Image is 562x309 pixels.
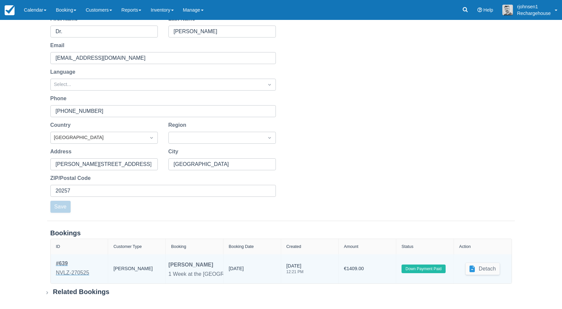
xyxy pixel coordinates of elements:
span: Dropdown icon [266,134,273,141]
p: Rechargehouse [517,10,551,17]
label: Language [50,68,78,76]
label: ZIP/Postal Code [50,174,94,182]
a: #639NVLZ-270525 [56,260,90,278]
label: Region [168,121,189,129]
div: [DATE] [229,265,244,275]
div: [PERSON_NAME] [113,260,160,278]
div: Status [402,244,413,249]
div: Select... [54,81,260,88]
div: Created [286,244,301,249]
img: A1 [502,5,513,15]
label: Email [50,41,67,49]
div: Action [459,244,471,249]
div: Related Bookings [53,288,110,296]
div: €1409.00 [344,260,391,278]
button: Detach [466,263,500,275]
label: Address [50,148,74,156]
div: Booking [171,244,186,249]
p: rjohnsen1 [517,3,551,10]
div: ID [56,244,60,249]
img: checkfront-main-nav-mini-logo.png [5,5,15,15]
div: Amount [344,244,358,249]
div: 1 Week at the [GEOGRAPHIC_DATA] in [GEOGRAPHIC_DATA], Water and electricity for guests, Bedding a... [168,270,478,278]
label: Country [50,121,73,129]
span: Dropdown icon [266,81,273,88]
div: NVLZ-270525 [56,269,90,277]
label: Down Payment Paid [402,265,446,273]
div: 12:21 PM [286,270,304,274]
span: Help [483,7,493,13]
div: [DATE] [286,263,304,278]
div: Customer Type [113,244,142,249]
span: Dropdown icon [148,134,155,141]
div: Booking Date [229,244,254,249]
i: Help [477,8,482,12]
div: [PERSON_NAME] [168,261,213,269]
label: Phone [50,95,69,103]
div: # 639 [56,260,90,268]
label: City [168,148,181,156]
div: Bookings [50,229,512,237]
